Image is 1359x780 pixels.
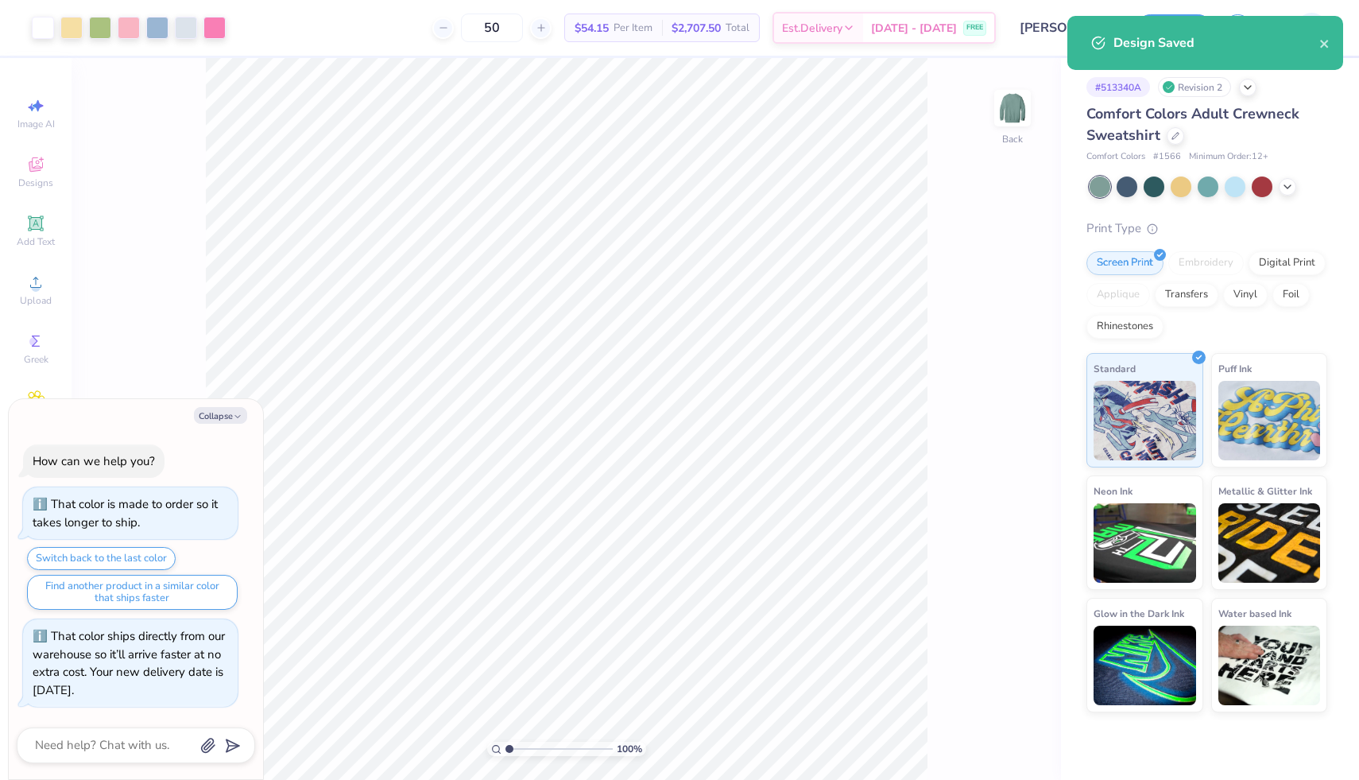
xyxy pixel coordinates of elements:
[617,742,642,756] span: 100 %
[1218,626,1321,705] img: Water based Ink
[1008,12,1125,44] input: Untitled Design
[1155,283,1218,307] div: Transfers
[1094,360,1136,377] span: Standard
[966,22,983,33] span: FREE
[1218,503,1321,583] img: Metallic & Glitter Ink
[871,20,957,37] span: [DATE] - [DATE]
[1223,283,1268,307] div: Vinyl
[782,20,842,37] span: Est. Delivery
[672,20,721,37] span: $2,707.50
[1086,315,1163,339] div: Rhinestones
[1189,150,1268,164] span: Minimum Order: 12 +
[17,118,55,130] span: Image AI
[1218,483,1312,499] span: Metallic & Glitter Ink
[20,294,52,307] span: Upload
[33,496,218,530] div: That color is made to order so it takes longer to ship.
[1158,77,1231,97] div: Revision 2
[1094,381,1196,460] img: Standard
[1086,77,1150,97] div: # 513340A
[1094,626,1196,705] img: Glow in the Dark Ink
[614,20,652,37] span: Per Item
[1113,33,1319,52] div: Design Saved
[726,20,749,37] span: Total
[17,235,55,248] span: Add Text
[1218,360,1252,377] span: Puff Ink
[1319,33,1330,52] button: close
[1086,150,1145,164] span: Comfort Colors
[1168,251,1244,275] div: Embroidery
[1218,381,1321,460] img: Puff Ink
[194,407,247,424] button: Collapse
[1094,503,1196,583] img: Neon Ink
[1002,132,1023,146] div: Back
[1153,150,1181,164] span: # 1566
[24,353,48,366] span: Greek
[575,20,609,37] span: $54.15
[1086,251,1163,275] div: Screen Print
[997,92,1028,124] img: Back
[33,453,155,469] div: How can we help you?
[33,628,225,698] div: That color ships directly from our warehouse so it’ll arrive faster at no extra cost. Your new de...
[1218,605,1291,622] span: Water based Ink
[461,14,523,42] input: – –
[18,177,53,189] span: Designs
[1272,283,1310,307] div: Foil
[1086,219,1327,238] div: Print Type
[1086,283,1150,307] div: Applique
[1249,251,1326,275] div: Digital Print
[27,547,176,570] button: Switch back to the last color
[1094,483,1132,499] span: Neon Ink
[27,575,238,610] button: Find another product in a similar color that ships faster
[1094,605,1184,622] span: Glow in the Dark Ink
[1086,104,1299,145] span: Comfort Colors Adult Crewneck Sweatshirt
